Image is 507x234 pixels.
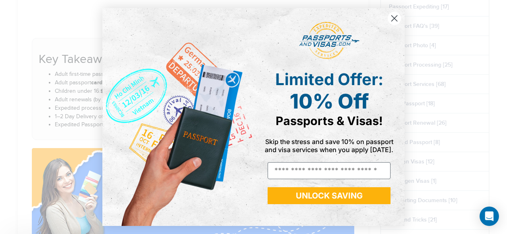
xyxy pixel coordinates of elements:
[290,89,369,113] span: 10% Off
[276,114,383,128] span: Passports & Visas!
[299,22,359,60] img: passports and visas
[387,11,401,25] button: Close dialog
[102,8,253,226] img: de9cda0d-0715-46ca-9a25-073762a91ba7.png
[275,69,383,89] span: Limited Offer:
[265,138,393,154] span: Skip the stress and save 10% on passport and visa services when you apply [DATE].
[480,207,499,226] div: Open Intercom Messenger
[268,187,391,204] button: UNLOCK SAVING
